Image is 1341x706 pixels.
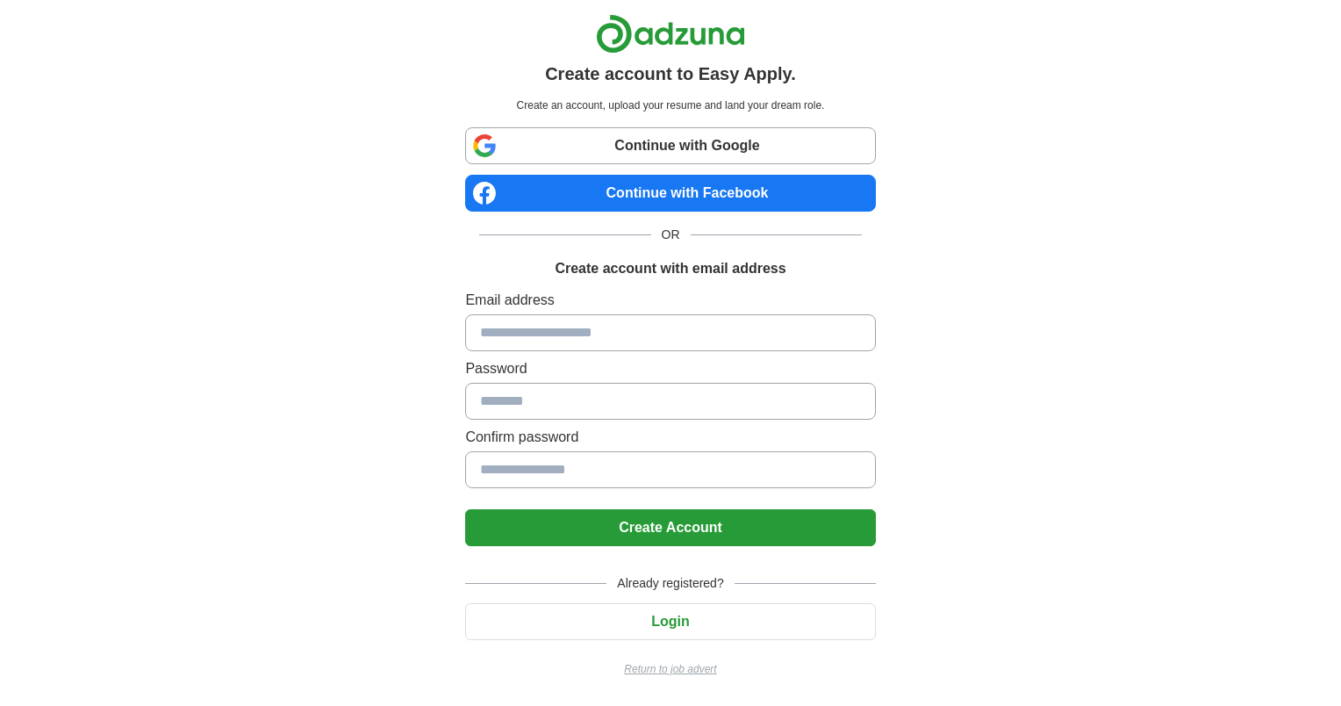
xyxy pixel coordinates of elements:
[465,427,875,448] label: Confirm password
[651,226,691,244] span: OR
[465,358,875,379] label: Password
[469,97,871,113] p: Create an account, upload your resume and land your dream role.
[465,614,875,629] a: Login
[465,661,875,677] a: Return to job advert
[545,61,796,87] h1: Create account to Easy Apply.
[465,127,875,164] a: Continue with Google
[606,574,734,593] span: Already registered?
[465,290,875,311] label: Email address
[465,175,875,212] a: Continue with Facebook
[465,509,875,546] button: Create Account
[596,14,745,54] img: Adzuna logo
[465,603,875,640] button: Login
[555,258,785,279] h1: Create account with email address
